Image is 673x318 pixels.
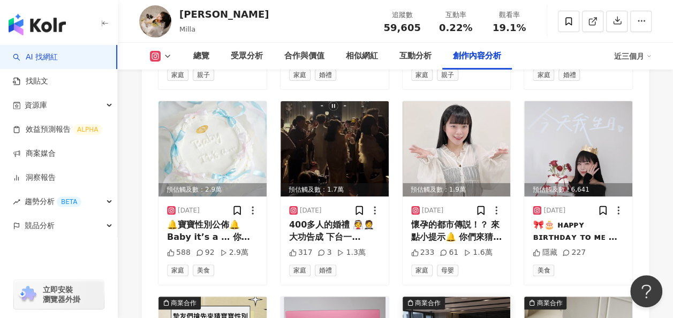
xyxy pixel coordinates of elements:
[9,14,66,35] img: logo
[403,101,511,196] img: post-image
[14,280,104,309] a: chrome extension立即安裝 瀏覽器外掛
[231,50,263,63] div: 受眾分析
[403,101,511,196] div: post-image預估觸及數：1.9萬
[281,183,389,196] div: 預估觸及數：1.7萬
[300,206,322,215] div: [DATE]
[158,183,267,196] div: 預估觸及數：2.9萬
[435,10,476,20] div: 互動率
[284,50,324,63] div: 合作與價值
[196,247,215,258] div: 92
[171,298,196,308] div: 商業合作
[337,247,365,258] div: 1.3萬
[437,69,458,81] span: 親子
[25,214,55,238] span: 競品分析
[167,219,258,243] div: 🔔寶寶性別公佈🔔 Baby it’s a … 你們猜對了嗎？ - 知道懷孕的時候 我跟老公都覺得是男生是女生 都可以！只要健康就好☺️☺️ _ 這次公佈性別以切蛋糕的方式來曝光 蛋糕做的超美的🎀...
[524,101,632,196] img: post-image
[193,264,214,276] span: 美食
[179,7,269,21] div: [PERSON_NAME]
[25,93,47,117] span: 資源庫
[439,22,472,33] span: 0.22%
[399,50,432,63] div: 互動分析
[493,22,526,33] span: 19.1%
[464,247,492,258] div: 1.6萬
[289,247,313,258] div: 317
[437,264,458,276] span: 母嬰
[281,101,389,196] img: post-image
[415,298,441,308] div: 商業合作
[315,264,336,276] span: 婚禮
[167,247,191,258] div: 588
[289,219,380,243] div: 400多人的婚禮 👰🤵 大功告成 下台一[PERSON_NAME] 隨手剪了一支婚禮小碎片 都來自大家的視角👀 婚禮當天非常圓滿 開心又好玩 😆😆😆 之後再來陸續推薦婚禮相關給你們～ #happ...
[179,25,195,33] span: Milla
[13,124,102,135] a: 效益預測報告ALPHA
[422,206,444,215] div: [DATE]
[562,247,586,258] div: 227
[382,10,422,20] div: 追蹤數
[13,76,48,87] a: 找貼文
[193,69,214,81] span: 親子
[158,101,267,196] div: post-image預估觸及數：2.9萬
[167,69,188,81] span: 家庭
[558,69,580,81] span: 婚禮
[524,183,632,196] div: 預估觸及數：6,641
[524,101,632,196] div: post-image預估觸及數：6,641
[13,52,58,63] a: searchAI 找網紅
[543,206,565,215] div: [DATE]
[614,48,652,65] div: 近三個月
[289,69,311,81] span: 家庭
[167,264,188,276] span: 家庭
[139,5,171,37] img: KOL Avatar
[533,264,554,276] span: 美食
[383,22,420,33] span: 59,605
[178,206,200,215] div: [DATE]
[43,285,80,304] span: 立即安裝 瀏覽器外掛
[57,196,81,207] div: BETA
[489,10,530,20] div: 觀看率
[630,275,662,307] iframe: Help Scout Beacon - Open
[533,69,554,81] span: 家庭
[220,247,248,258] div: 2.9萬
[281,101,389,196] div: post-image預估觸及數：1.7萬
[403,183,511,196] div: 預估觸及數：1.9萬
[453,50,501,63] div: 創作內容分析
[317,247,331,258] div: 3
[346,50,378,63] div: 相似網紅
[193,50,209,63] div: 總覽
[411,219,502,243] div: 懷孕的都市傳説！？ 來點小提示🔔 你們來猜看看 是男寶寶？還是 女寶寶？ ⬇️底下留言跟我說⬇️ #懷孕 #孕婦 #都市伝説 #男寶 #女寶
[13,172,56,183] a: 洞察報告
[158,101,267,196] img: post-image
[536,298,562,308] div: 商業合作
[13,198,20,206] span: rise
[533,219,624,243] div: 🎀🎂 ʜᴀᴘᴘʏ ʙɪʀᴛʜᴅᴀʏ ᴛᴏ ᴍᴇ 🎀🎂 Hello 34 歲 👋🏻 新的一歲 ，快樂萬歲！ 也祝摩羯座的朋友們生日快樂～ 以下開放一人一句祝福🤪 #[DATE]我生日 #happy...
[17,286,38,303] img: chrome extension
[411,247,435,258] div: 233
[289,264,311,276] span: 家庭
[13,148,56,159] a: 商案媒合
[315,69,336,81] span: 婚禮
[411,264,433,276] span: 家庭
[25,190,81,214] span: 趨勢分析
[411,69,433,81] span: 家庭
[440,247,458,258] div: 61
[533,247,557,258] div: 隱藏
